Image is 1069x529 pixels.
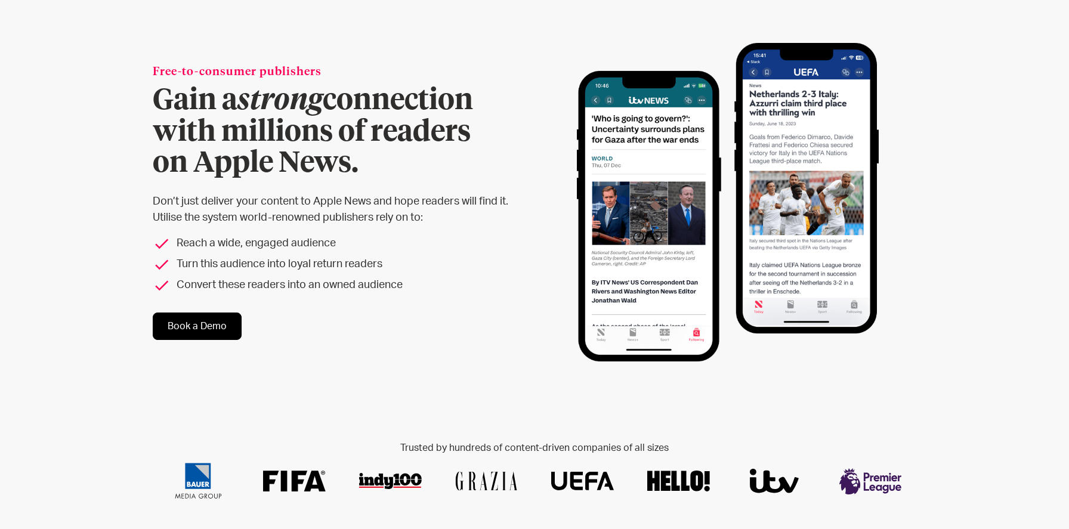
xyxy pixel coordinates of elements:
a: Book a Demo [153,313,242,340]
li: Turn this audience into loyal return readers [153,256,530,273]
h1: Gain a connection with millions of readers on Apple News. [153,85,530,180]
div: Free-to-consumer publishers [153,64,530,81]
li: Reach a wide, engaged audience [153,236,530,252]
h2: Trusted by hundreds of content-driven companies of all sizes [153,443,916,454]
em: strong [237,86,323,115]
p: Don’t just deliver your content to Apple News and hope readers will find it. Utilise the system w... [153,194,530,226]
li: Convert these readers into an owned audience [153,277,530,293]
